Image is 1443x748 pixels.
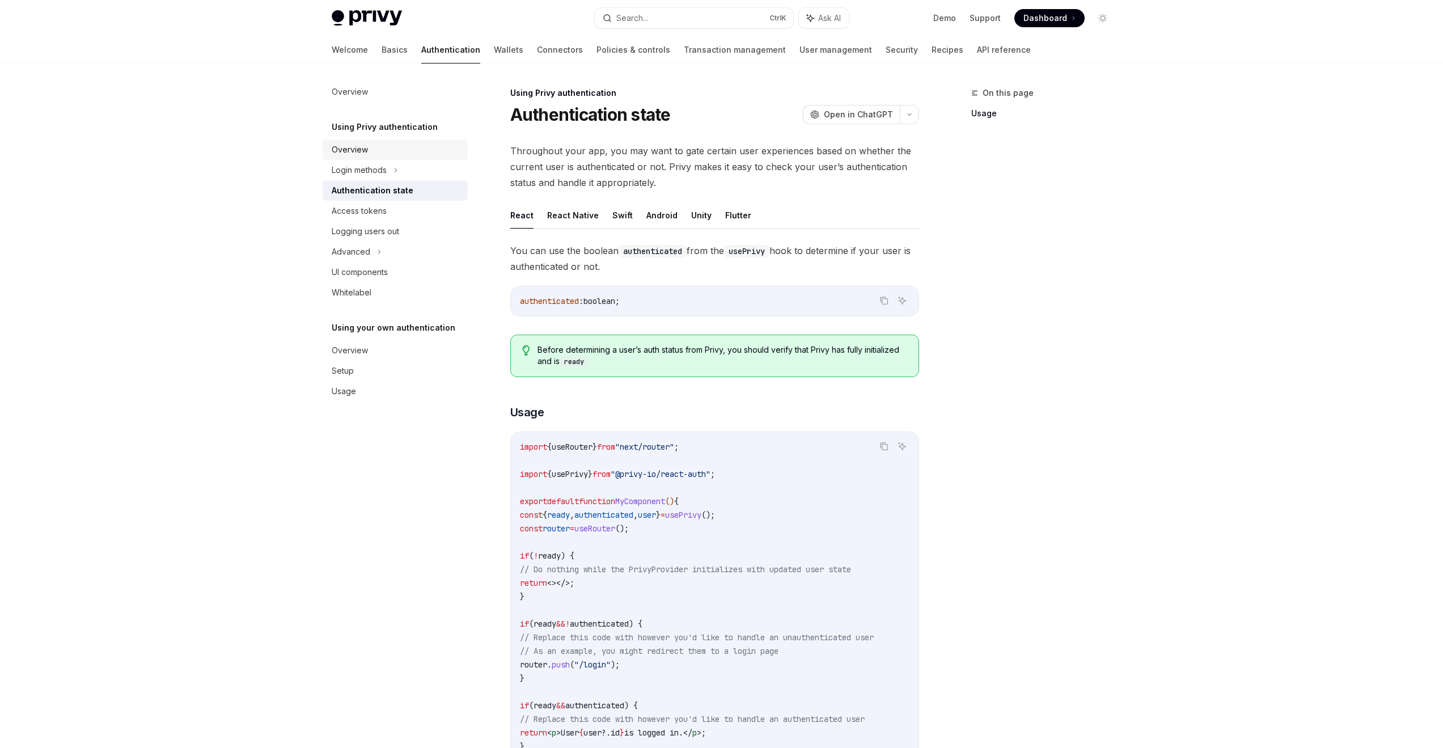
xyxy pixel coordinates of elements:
[886,36,918,64] a: Security
[332,10,402,26] img: light logo
[520,496,547,506] span: export
[494,36,523,64] a: Wallets
[332,184,413,197] div: Authentication state
[332,225,399,238] div: Logging users out
[674,442,679,452] span: ;
[510,202,534,229] button: React
[565,700,624,711] span: authenticated
[332,120,438,134] h5: Using Privy authentication
[520,714,865,724] span: // Replace this code with however you'd like to handle an authenticated user
[534,619,556,629] span: ready
[520,510,543,520] span: const
[697,728,701,738] span: >
[556,619,565,629] span: &&
[725,202,751,229] button: Flutter
[520,646,778,656] span: // As an example, you might redirect them to a login page
[593,442,597,452] span: }
[547,202,599,229] button: React Native
[534,551,538,561] span: !
[799,8,849,28] button: Ask AI
[615,523,629,534] span: ();
[520,673,524,683] span: }
[824,109,893,120] span: Open in ChatGPT
[583,296,615,306] span: boolean
[593,469,611,479] span: from
[615,442,674,452] span: "next/router"
[332,85,368,99] div: Overview
[638,510,656,520] span: user
[588,469,593,479] span: }
[522,345,530,356] svg: Tip
[683,728,692,738] span: </
[602,728,611,738] span: ?.
[818,12,841,24] span: Ask AI
[323,282,468,303] a: Whitelabel
[877,439,891,454] button: Copy the contents from the code block
[332,163,387,177] div: Login methods
[547,496,579,506] span: default
[701,728,706,738] span: ;
[332,364,354,378] div: Setup
[646,202,678,229] button: Android
[1023,12,1067,24] span: Dashboard
[538,344,907,367] span: Before determining a user’s auth status from Privy, you should verify that Privy has fully initia...
[561,728,579,738] span: User
[556,728,561,738] span: >
[933,12,956,24] a: Demo
[552,442,593,452] span: useRouter
[615,496,665,506] span: MyComponent
[529,700,534,711] span: (
[510,243,919,274] span: You can use the boolean from the hook to determine if your user is authenticated or not.
[323,201,468,221] a: Access tokens
[633,510,638,520] span: ,
[624,728,683,738] span: is logged in.
[510,87,919,99] div: Using Privy authentication
[561,551,574,561] span: ) {
[543,523,570,534] span: router
[570,660,574,670] span: (
[624,700,638,711] span: ) {
[656,510,661,520] span: }
[520,591,524,602] span: }
[543,510,547,520] span: {
[574,523,615,534] span: useRouter
[323,340,468,361] a: Overview
[332,286,371,299] div: Whitelabel
[977,36,1031,64] a: API reference
[510,143,919,191] span: Throughout your app, you may want to gate certain user experiences based on whether the current u...
[895,439,909,454] button: Ask AI
[615,296,620,306] span: ;
[710,469,715,479] span: ;
[552,660,570,670] span: push
[560,356,589,367] code: ready
[674,496,679,506] span: {
[692,728,697,738] span: p
[323,221,468,242] a: Logging users out
[579,296,583,306] span: :
[611,469,710,479] span: "@privy-io/react-auth"
[932,36,963,64] a: Recipes
[629,619,642,629] span: ) {
[520,728,547,738] span: return
[332,384,356,398] div: Usage
[619,245,687,257] code: authenticated
[520,578,547,588] span: return
[565,619,570,629] span: !
[570,523,574,534] span: =
[323,180,468,201] a: Authentication state
[971,104,1121,122] a: Usage
[421,36,480,64] a: Authentication
[665,496,674,506] span: ()
[799,36,872,64] a: User management
[570,578,574,588] span: ;
[556,700,565,711] span: &&
[596,36,670,64] a: Policies & controls
[520,660,547,670] span: router
[332,245,370,259] div: Advanced
[510,104,671,125] h1: Authentication state
[382,36,408,64] a: Basics
[529,551,534,561] span: (
[877,293,891,308] button: Copy the contents from the code block
[520,619,529,629] span: if
[574,510,633,520] span: authenticated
